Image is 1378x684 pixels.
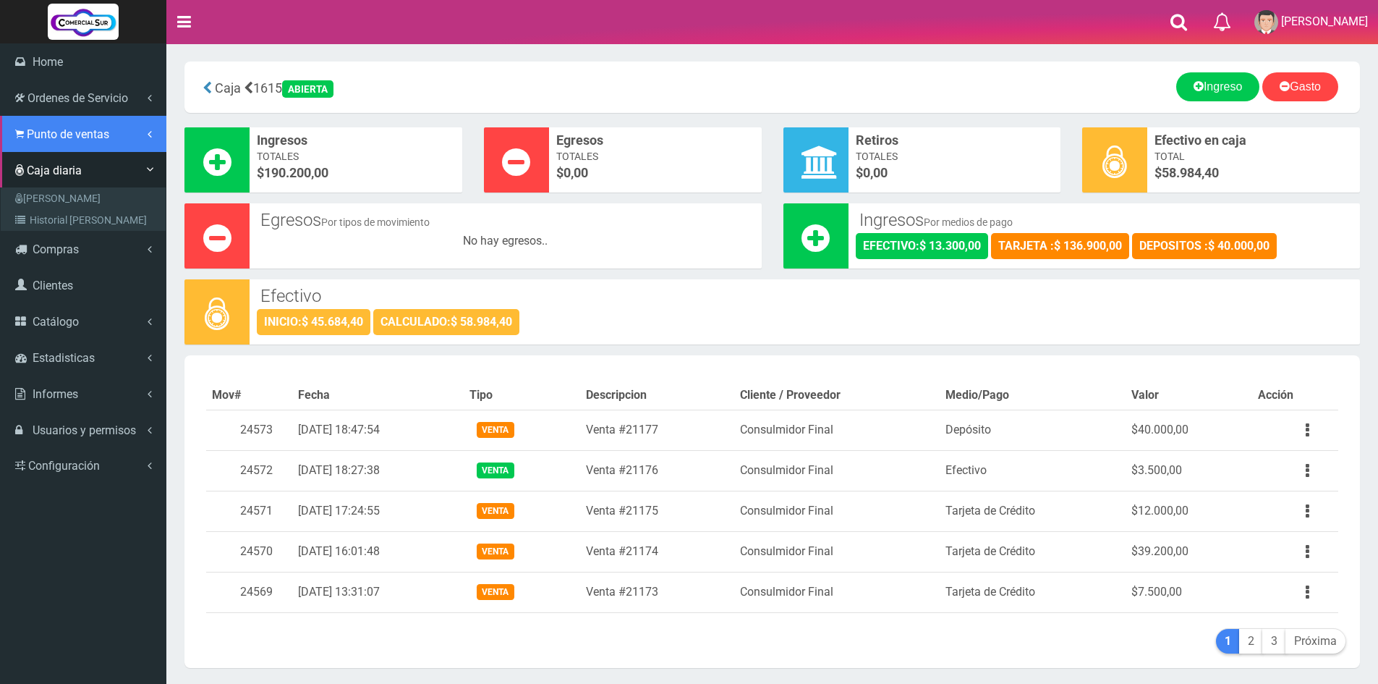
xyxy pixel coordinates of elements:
td: $12.000,00 [1126,491,1251,531]
font: 190.200,00 [264,165,328,180]
h3: Ingresos [859,211,1350,229]
b: 1 [1225,634,1231,648]
a: [PERSON_NAME] [4,187,166,209]
a: 2 [1239,629,1263,654]
span: Caja [215,80,241,96]
strong: $ 13.300,00 [919,239,981,253]
td: 24573 [206,410,292,450]
td: Consulmidor Final [734,531,940,572]
td: $40.000,00 [1126,410,1251,450]
span: Informes [33,387,78,401]
small: Por tipos de movimiento [321,216,430,228]
td: [DATE] 16:01:48 [292,531,464,572]
a: Ingreso [1176,72,1259,101]
span: Efectivo en caja [1154,131,1353,150]
th: Descripcion [580,381,734,410]
span: Estadisticas [33,351,95,365]
span: Venta [477,463,514,478]
span: Catálogo [33,315,79,329]
td: $7.500,00 [1126,572,1251,612]
img: Logo grande [48,4,119,40]
th: Fecha [292,381,464,410]
td: Depósito [940,410,1126,450]
a: Próxima [1285,629,1345,654]
span: $ [556,164,754,182]
h3: Efectivo [260,287,1349,305]
td: Venta #21177 [580,410,734,450]
td: Tarjeta de Crédito [940,531,1126,572]
td: Tarjeta de Crédito [940,491,1126,531]
td: Consulmidor Final [734,450,940,491]
td: Consulmidor Final [734,572,940,612]
td: Venta #21175 [580,491,734,531]
img: User Image [1254,10,1278,34]
span: Totales [257,149,455,164]
th: Acción [1252,381,1338,410]
span: Compras [33,242,79,256]
span: Retiros [856,131,1054,150]
td: 24569 [206,572,292,612]
span: 58.984,40 [1162,165,1219,180]
td: Consulmidor Final [734,410,940,450]
td: Venta #21174 [580,531,734,572]
span: Totales [556,149,754,164]
div: ABIERTA [282,80,333,98]
span: [PERSON_NAME] [1281,14,1368,28]
th: Tipo [464,381,579,410]
td: Tarjeta de Crédito [940,572,1126,612]
div: TARJETA : [991,233,1129,259]
strong: $ 40.000,00 [1208,239,1269,253]
span: Totales [856,149,1054,164]
td: [DATE] 18:27:38 [292,450,464,491]
strong: $ 45.684,40 [302,315,363,329]
td: Venta #21173 [580,572,734,612]
td: [DATE] 17:24:55 [292,491,464,531]
a: Historial [PERSON_NAME] [4,209,166,231]
span: Configuración [28,459,100,473]
div: No hay egresos.. [257,233,754,250]
span: Usuarios y permisos [33,423,136,437]
div: EFECTIVO: [856,233,988,259]
span: Ingresos [257,131,455,150]
span: Total [1154,149,1353,164]
td: Consulmidor Final [734,491,940,531]
div: 1615 [195,72,580,102]
span: $ [257,164,455,182]
td: Venta #21176 [580,450,734,491]
span: Home [33,55,63,69]
td: [DATE] 18:47:54 [292,410,464,450]
td: $39.200,00 [1126,531,1251,572]
strong: $ 58.984,40 [451,315,512,329]
span: Clientes [33,279,73,292]
strong: $ 136.900,00 [1054,239,1122,253]
span: Egresos [556,131,754,150]
span: Venta [477,584,514,599]
td: [DATE] 13:31:07 [292,572,464,612]
small: Por medios de pago [924,216,1013,228]
td: 24571 [206,491,292,531]
a: 3 [1262,629,1286,654]
td: 24572 [206,450,292,491]
span: Caja diaria [27,164,82,177]
th: Mov# [206,381,292,410]
td: $3.500,00 [1126,450,1251,491]
h3: Egresos [260,211,751,229]
span: $ [856,164,1054,182]
span: Venta [477,422,514,437]
span: Venta [477,503,514,518]
td: 24570 [206,531,292,572]
span: Punto de ventas [27,127,109,141]
font: 0,00 [563,165,588,180]
font: 0,00 [863,165,888,180]
span: Ordenes de Servicio [27,91,128,105]
td: Efectivo [940,450,1126,491]
div: INICIO: [257,309,370,335]
a: Gasto [1262,72,1338,101]
th: Valor [1126,381,1251,410]
th: Medio/Pago [940,381,1126,410]
th: Cliente / Proveedor [734,381,940,410]
div: CALCULADO: [373,309,519,335]
div: DEPOSITOS : [1132,233,1277,259]
span: $ [1154,164,1353,182]
span: Venta [477,544,514,559]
